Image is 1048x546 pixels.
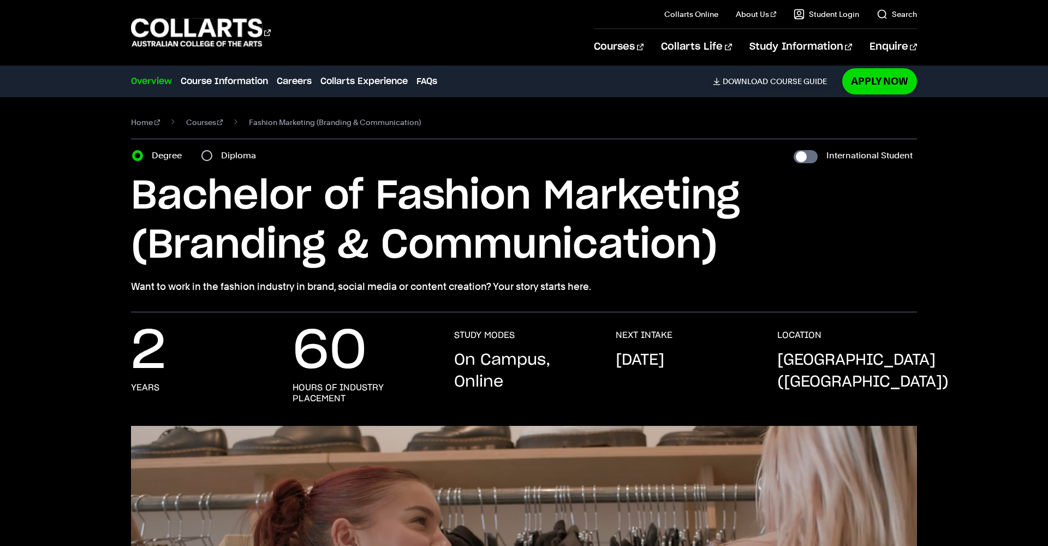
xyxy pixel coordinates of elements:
[131,17,271,48] div: Go to homepage
[616,349,664,371] p: [DATE]
[749,29,852,65] a: Study Information
[277,75,312,88] a: Careers
[131,382,159,393] h3: years
[826,148,913,163] label: International Student
[181,75,268,88] a: Course Information
[131,75,172,88] a: Overview
[152,148,188,163] label: Degree
[713,76,836,86] a: DownloadCourse Guide
[594,29,644,65] a: Courses
[736,9,776,20] a: About Us
[877,9,917,20] a: Search
[777,330,821,341] h3: LOCATION
[664,9,718,20] a: Collarts Online
[131,172,917,270] h1: Bachelor of Fashion Marketing (Branding & Communication)
[249,115,421,130] span: Fashion Marketing (Branding & Communication)
[131,115,160,130] a: Home
[186,115,223,130] a: Courses
[131,279,917,294] p: Want to work in the fashion industry in brand, social media or content creation? Your story start...
[794,9,859,20] a: Student Login
[320,75,408,88] a: Collarts Experience
[777,349,949,393] p: [GEOGRAPHIC_DATA] ([GEOGRAPHIC_DATA])
[293,330,367,373] p: 60
[870,29,917,65] a: Enquire
[661,29,731,65] a: Collarts Life
[293,382,432,404] h3: hours of industry placement
[842,68,917,94] a: Apply Now
[416,75,437,88] a: FAQs
[221,148,263,163] label: Diploma
[454,349,594,393] p: On Campus, Online
[616,330,672,341] h3: NEXT INTAKE
[723,76,768,86] span: Download
[131,330,166,373] p: 2
[454,330,515,341] h3: STUDY MODES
